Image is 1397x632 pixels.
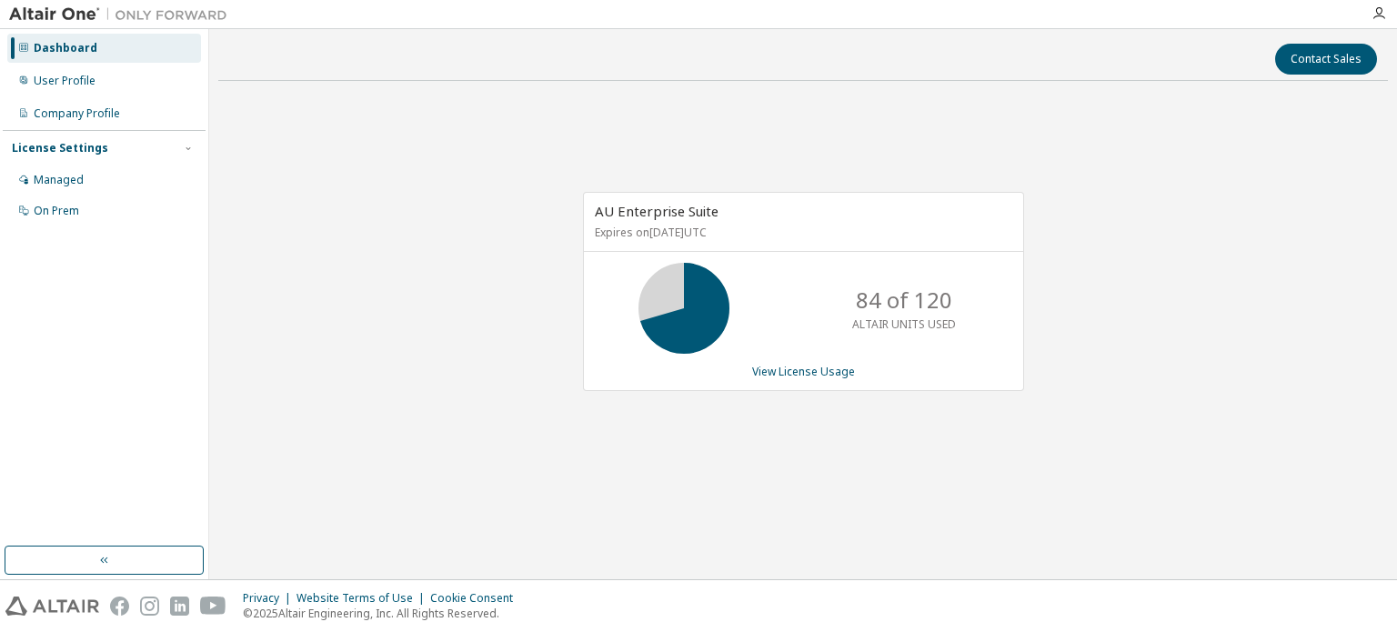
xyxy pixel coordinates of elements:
[34,41,97,55] div: Dashboard
[1275,44,1377,75] button: Contact Sales
[170,597,189,616] img: linkedin.svg
[595,225,1008,240] p: Expires on [DATE] UTC
[34,106,120,121] div: Company Profile
[34,173,84,187] div: Managed
[200,597,226,616] img: youtube.svg
[12,141,108,155] div: License Settings
[856,285,952,316] p: 84 of 120
[752,364,855,379] a: View License Usage
[852,316,956,332] p: ALTAIR UNITS USED
[243,591,296,606] div: Privacy
[9,5,236,24] img: Altair One
[243,606,524,621] p: © 2025 Altair Engineering, Inc. All Rights Reserved.
[296,591,430,606] div: Website Terms of Use
[5,597,99,616] img: altair_logo.svg
[110,597,129,616] img: facebook.svg
[430,591,524,606] div: Cookie Consent
[140,597,159,616] img: instagram.svg
[34,204,79,218] div: On Prem
[595,202,719,220] span: AU Enterprise Suite
[34,74,95,88] div: User Profile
